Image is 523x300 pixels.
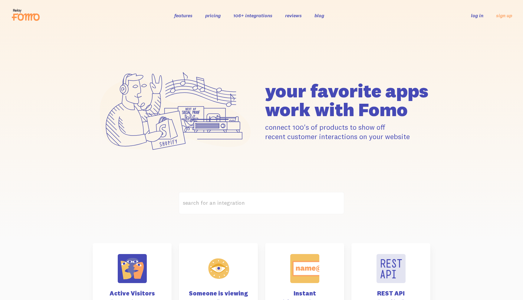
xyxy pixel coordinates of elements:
[314,12,324,18] a: blog
[471,12,483,18] a: log in
[285,12,302,18] a: reviews
[359,290,423,296] h4: REST API
[179,192,344,214] label: search for an integration
[186,290,251,296] h4: Someone is viewing
[272,290,337,296] h4: Instant
[265,81,430,119] h1: your favorite apps work with Fomo
[265,122,430,141] p: connect 100's of products to show off recent customer interactions on your website
[205,12,221,18] a: pricing
[233,12,272,18] a: 106+ integrations
[100,290,164,296] h4: Active Visitors
[496,12,512,19] a: sign up
[174,12,192,18] a: features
